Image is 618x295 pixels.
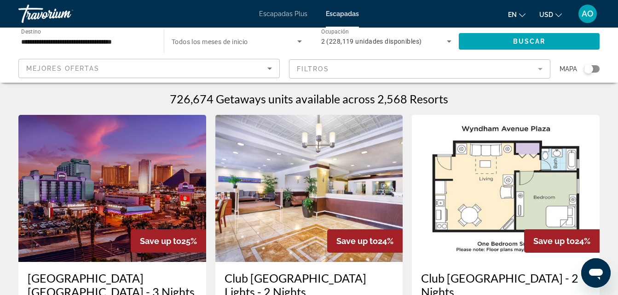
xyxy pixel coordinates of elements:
div: 24% [327,229,403,253]
span: en [508,11,517,18]
span: Ocupación [321,28,349,35]
div: 25% [131,229,206,253]
span: Buscar [513,38,546,45]
span: Todos los meses de inicio [172,38,248,45]
button: Cambiar idioma [508,8,526,21]
a: Escapadas Plus [259,10,307,17]
span: Mejores ofertas [26,65,100,72]
img: 8562O01X.jpg [215,115,403,262]
span: Save up to [336,236,378,246]
span: Save up to [533,236,575,246]
span: 2 (228,119 unidades disponibles) [321,38,422,45]
img: RM79E01X.jpg [18,115,206,262]
iframe: Botón para iniciar la ventana de mensajería [581,258,611,288]
h1: 726,674 Getaways units available across 2,568 Resorts [170,92,448,106]
a: Travorium [18,2,110,26]
span: AO [582,9,594,18]
button: Buscar [459,33,600,50]
div: 24% [524,229,600,253]
span: Save up to [140,236,181,246]
span: USD [539,11,553,18]
span: Mapa [560,62,577,75]
button: Cambiar moneda [539,8,562,21]
a: Escapadas [326,10,359,17]
button: Filtro [289,59,550,79]
mat-select: Ordenar por [26,63,272,74]
button: Menú de usuario [576,4,600,23]
img: 1450F01X.jpg [412,115,600,262]
span: Destino [21,28,41,34]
